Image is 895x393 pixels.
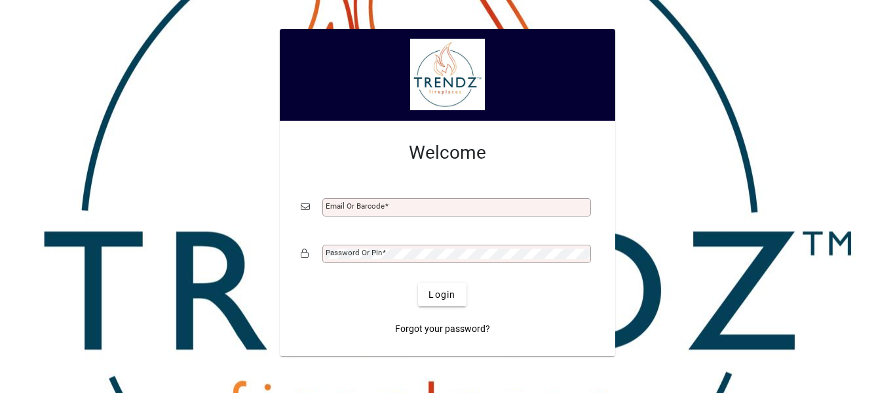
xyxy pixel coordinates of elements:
mat-label: Email or Barcode [326,201,385,211]
span: Forgot your password? [395,322,490,336]
mat-label: Password or Pin [326,248,382,257]
span: Login [428,288,455,302]
button: Login [418,283,466,306]
a: Forgot your password? [390,317,495,341]
h2: Welcome [301,142,594,164]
